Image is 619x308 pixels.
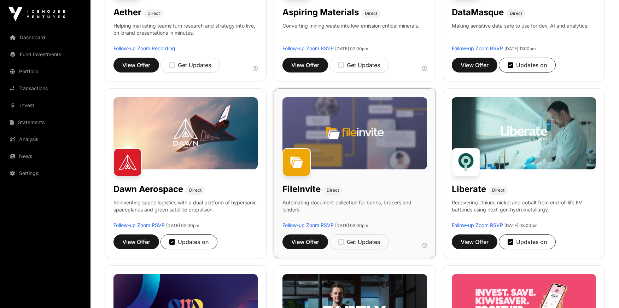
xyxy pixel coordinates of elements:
[160,234,217,249] button: Updates on
[113,45,175,51] a: Follow-up Zoom Recording
[282,222,334,228] a: Follow-up Zoom RSVP
[452,22,589,45] p: Making sensitive data safe to use for dev, AI and analytics.
[452,199,596,222] p: Recovering lithium, nickel and cobalt from end-of-life EV batteries using next-gen hydrometallurgy.
[6,115,85,130] a: Statements
[166,223,199,228] span: [DATE] 02:00pm
[335,46,368,51] span: [DATE] 02:00pm
[327,187,339,193] span: Direct
[452,234,497,249] button: View Offer
[6,132,85,147] a: Analysis
[282,58,328,72] button: View Offer
[504,223,538,228] span: [DATE] 03:00pm
[282,22,419,45] p: Converting mining waste into low-emission critical minerals.
[169,238,209,246] div: Updates on
[291,238,319,246] span: View Offer
[122,238,150,246] span: View Offer
[6,81,85,96] a: Transactions
[338,238,380,246] div: Get Updates
[452,45,503,51] a: Follow-up Zoom RSVP
[584,274,619,308] iframe: Chat Widget
[113,148,142,176] img: Dawn Aerospace
[329,58,389,72] button: Get Updates
[282,199,427,222] p: Automating document collection for banks, brokers and lenders.
[8,7,65,21] img: Icehouse Ventures Logo
[499,58,556,72] button: Updates on
[282,97,427,169] img: File-Invite-Banner.jpg
[6,165,85,181] a: Settings
[282,234,328,249] button: View Offer
[461,238,489,246] span: View Offer
[282,7,359,18] h1: Aspiring Materials
[452,184,486,195] h1: Liberate
[452,58,497,72] button: View Offer
[492,187,504,193] span: Direct
[122,61,150,69] span: View Offer
[499,234,556,249] button: Updates on
[6,47,85,62] a: Fund Investments
[6,64,85,79] a: Portfolio
[335,223,368,228] span: [DATE] 03:00pm
[282,45,334,51] a: Follow-up Zoom RSVP
[452,97,596,169] img: Liberate-Banner.jpg
[461,61,489,69] span: View Offer
[113,184,183,195] h1: Dawn Aerospace
[452,148,480,176] img: Liberate
[504,46,536,51] span: [DATE] 11:00am
[113,222,165,228] a: Follow-up Zoom RSVP
[147,11,160,16] span: Direct
[113,58,159,72] button: View Offer
[169,61,211,69] div: Get Updates
[365,11,377,16] span: Direct
[338,61,380,69] div: Get Updates
[510,11,522,16] span: Direct
[160,58,220,72] button: Get Updates
[282,184,321,195] h1: FileInvite
[452,222,503,228] a: Follow-up Zoom RSVP
[113,199,258,222] p: Reinventing space logistics with a dual platform of hypersonic spaceplanes and green satellite pr...
[189,187,202,193] span: Direct
[6,30,85,45] a: Dashboard
[452,7,504,18] h1: DataMasque
[291,61,319,69] span: View Offer
[329,234,389,249] button: Get Updates
[113,7,141,18] h1: Aether
[508,61,547,69] div: Updates on
[113,22,258,45] p: Helping marketing teams turn research and strategy into live, on-brand presentations in minutes.
[282,148,311,176] img: FileInvite
[508,238,547,246] div: Updates on
[6,149,85,164] a: News
[113,234,159,249] button: View Offer
[6,98,85,113] a: Invest
[113,97,258,169] img: Dawn-Banner.jpg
